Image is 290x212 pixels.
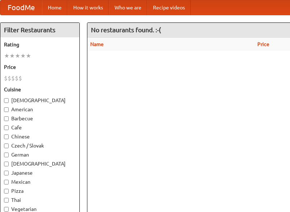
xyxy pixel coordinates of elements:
input: Chinese [4,134,9,139]
h5: Price [4,63,76,71]
label: [DEMOGRAPHIC_DATA] [4,160,76,167]
a: Price [257,41,269,47]
label: Czech / Slovak [4,142,76,149]
h5: Rating [4,41,76,48]
a: Recipe videos [147,0,191,15]
label: Cafe [4,124,76,131]
li: ★ [15,52,20,60]
label: [DEMOGRAPHIC_DATA] [4,97,76,104]
input: Pizza [4,189,9,194]
input: Barbecue [4,116,9,121]
label: Pizza [4,187,76,195]
li: $ [15,74,18,82]
input: [DEMOGRAPHIC_DATA] [4,162,9,166]
li: $ [8,74,11,82]
li: $ [4,74,8,82]
a: How it works [67,0,109,15]
li: ★ [20,52,26,60]
input: Japanese [4,171,9,175]
label: American [4,106,76,113]
input: Czech / Slovak [4,144,9,148]
label: Barbecue [4,115,76,122]
input: [DEMOGRAPHIC_DATA] [4,98,9,103]
label: Japanese [4,169,76,176]
input: German [4,153,9,157]
input: Mexican [4,180,9,184]
a: FoodMe [0,0,42,15]
li: $ [11,74,15,82]
li: ★ [26,52,31,60]
input: Cafe [4,125,9,130]
a: Who we are [109,0,147,15]
h4: Filter Restaurants [0,23,79,37]
input: Vegetarian [4,207,9,212]
label: German [4,151,76,158]
label: Chinese [4,133,76,140]
label: Thai [4,196,76,204]
a: Home [42,0,67,15]
ng-pluralize: No restaurants found. :-( [91,26,161,33]
li: ★ [4,52,9,60]
a: Name [90,41,104,47]
label: Mexican [4,178,76,186]
li: $ [18,74,22,82]
input: Thai [4,198,9,203]
input: American [4,107,9,112]
li: ★ [9,52,15,60]
h5: Cuisine [4,86,76,93]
